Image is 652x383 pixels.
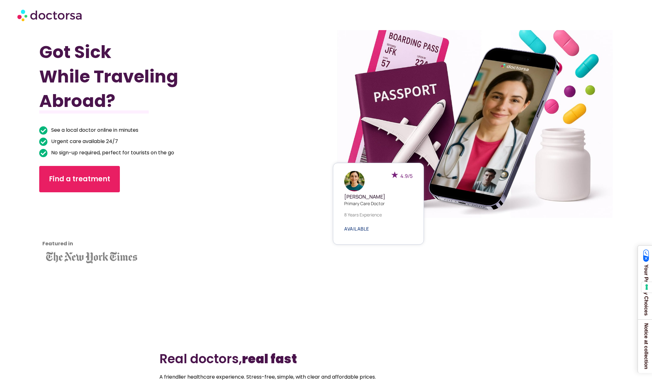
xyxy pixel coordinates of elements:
button: Your consent preferences for tracking technologies [641,282,652,293]
h2: Real doctors, [159,351,493,366]
p: 8 years experience [344,211,413,218]
iframe: Customer reviews powered by Trustpilot [42,202,99,249]
span: 4.9/5 [400,173,413,179]
span: Find a treatment [49,174,110,184]
a: AVAILABLE [344,226,369,231]
span: No sign-up required, perfect for tourists on the go [50,148,174,157]
b: real fast [242,350,297,368]
span: See a local doctor online in minutes [50,126,138,135]
p: A friendlier healthcare experience. Stress-free, simple, with clear and affordable prices. [159,373,493,381]
strong: Featured in [42,240,73,247]
a: Find a treatment [39,166,120,192]
h1: Got Sick While Traveling Abroad? [39,40,283,113]
span: Urgent care available 24/7 [50,137,118,146]
h5: [PERSON_NAME] [344,194,413,200]
p: Primary care doctor [344,200,413,207]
